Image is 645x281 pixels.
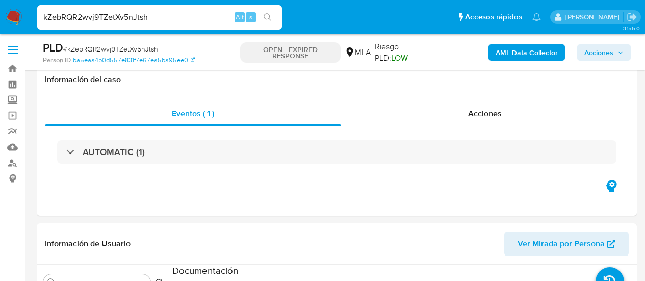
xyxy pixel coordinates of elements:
[236,12,244,22] span: Alt
[627,12,637,22] a: Salir
[375,41,433,63] span: Riesgo PLD:
[468,108,502,119] span: Acciones
[43,56,71,65] b: Person ID
[584,44,613,61] span: Acciones
[488,44,565,61] button: AML Data Collector
[73,56,195,65] a: ba5eaa4b0d557e831f7e67ea5ba95ee0
[45,239,131,249] h1: Información de Usuario
[249,12,252,22] span: s
[37,11,282,24] input: Buscar usuario o caso...
[391,52,408,64] span: LOW
[345,47,371,58] div: MLA
[57,140,616,164] div: AUTOMATIC (1)
[172,108,214,119] span: Eventos ( 1 )
[83,146,145,158] h3: AUTOMATIC (1)
[45,74,629,85] h1: Información del caso
[63,44,158,54] span: # kZebRQR2wvj9TZetXv5nJtsh
[240,42,341,63] p: OPEN - EXPIRED RESPONSE
[504,232,629,256] button: Ver Mirada por Persona
[518,232,605,256] span: Ver Mirada por Persona
[257,10,278,24] button: search-icon
[465,12,522,22] span: Accesos rápidos
[496,44,558,61] b: AML Data Collector
[43,39,63,56] b: PLD
[577,44,631,61] button: Acciones
[532,13,541,21] a: Notificaciones
[565,12,623,22] p: gabriela.sanchez@mercadolibre.com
